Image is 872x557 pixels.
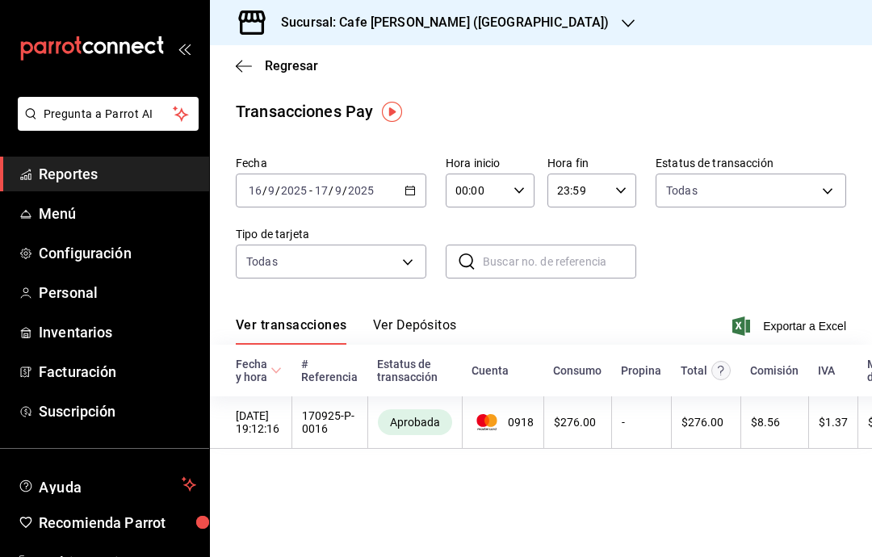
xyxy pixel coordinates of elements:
label: Fecha [236,157,426,169]
span: Todas [666,182,698,199]
span: / [262,184,267,197]
td: 170925-P-0016 [291,396,367,449]
td: [DATE] 19:12:16 [210,396,291,449]
span: Aprobada [384,416,446,429]
div: navigation tabs [236,317,457,345]
span: Configuración [39,242,196,264]
span: Facturación [39,361,196,383]
button: Regresar [236,58,318,73]
button: open_drawer_menu [178,42,191,55]
span: Inventarios [39,321,196,343]
div: Todas [246,253,278,270]
input: ---- [347,184,375,197]
div: Propina [621,364,661,377]
span: / [342,184,347,197]
span: $ 276.00 [554,416,596,429]
span: $ 8.56 [751,416,780,429]
div: Total [681,364,707,377]
svg: Este monto equivale al total pagado por el comensal antes de aplicar Comisión e IVA. [711,361,731,380]
div: Estatus de transacción [377,358,452,383]
div: Fecha y hora [236,358,267,383]
span: 0918 [472,414,534,430]
span: Regresar [265,58,318,73]
input: ---- [280,184,308,197]
label: Estatus de transacción [656,157,846,169]
h3: Sucursal: Cafe [PERSON_NAME] ([GEOGRAPHIC_DATA]) [268,13,609,32]
span: - [309,184,312,197]
div: Transacciones Pay [236,99,373,124]
span: $ 1.37 [819,416,848,429]
span: Pregunta a Parrot AI [44,106,174,123]
span: Ayuda [39,475,175,494]
span: Personal [39,282,196,304]
div: # Referencia [301,358,358,383]
label: Tipo de tarjeta [236,228,426,240]
input: -- [314,184,329,197]
button: Exportar a Excel [736,316,846,336]
div: Cuenta [472,364,509,377]
a: Pregunta a Parrot AI [11,117,199,134]
button: Pregunta a Parrot AI [18,97,199,131]
input: Buscar no. de referencia [483,245,636,278]
div: IVA [818,364,835,377]
span: $ 276.00 [681,416,723,429]
label: Hora fin [547,157,636,169]
span: Menú [39,203,196,224]
label: Hora inicio [446,157,535,169]
button: Ver transacciones [236,317,347,345]
span: Fecha y hora [236,358,282,383]
input: -- [248,184,262,197]
div: Consumo [553,364,602,377]
span: Reportes [39,163,196,185]
span: Recomienda Parrot [39,512,196,534]
span: / [329,184,333,197]
td: - [611,396,671,449]
span: / [275,184,280,197]
input: -- [334,184,342,197]
button: Ver Depósitos [373,317,457,345]
div: Transacciones cobradas de manera exitosa. [378,409,452,435]
span: Suscripción [39,400,196,422]
div: Comisión [750,364,799,377]
img: Tooltip marker [382,102,402,122]
input: -- [267,184,275,197]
